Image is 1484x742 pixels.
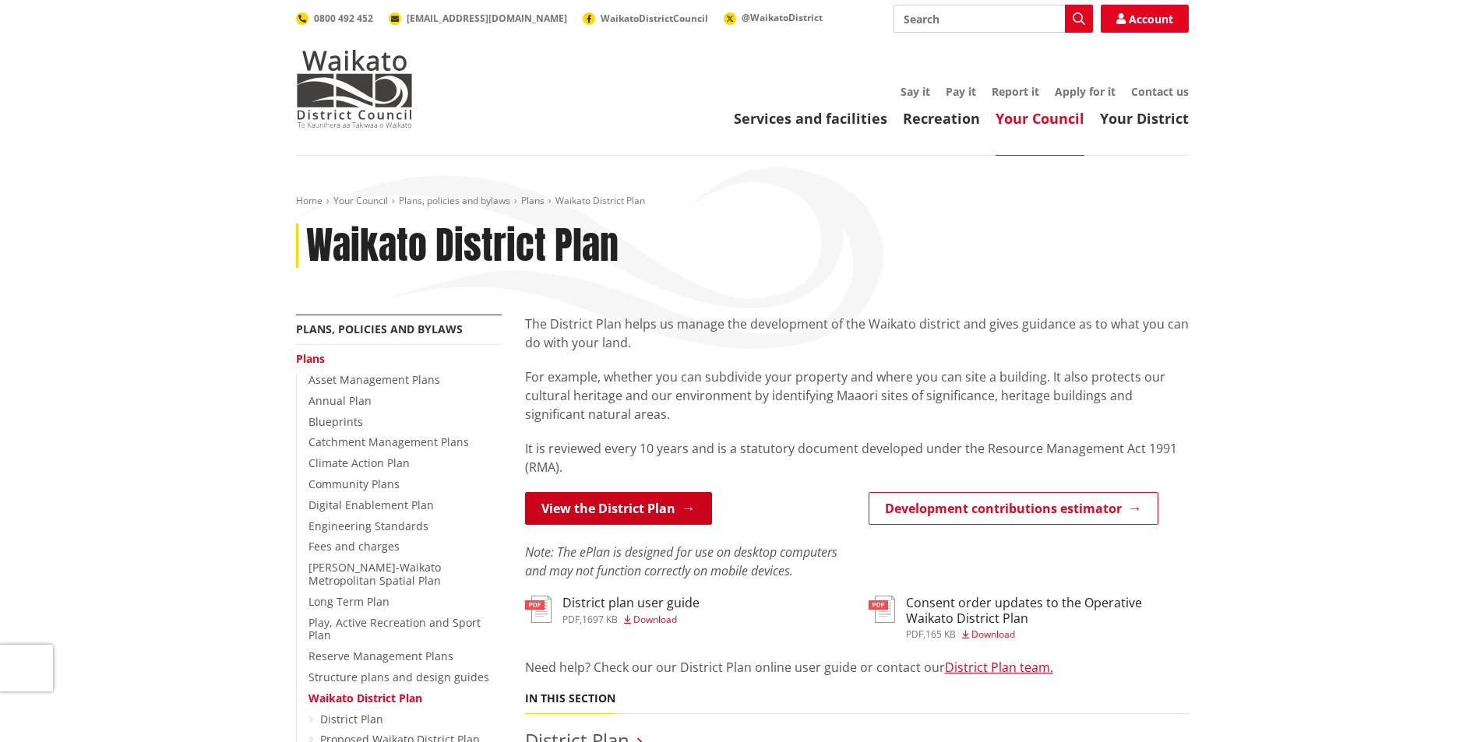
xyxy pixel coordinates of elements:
a: Your Council [996,109,1084,128]
a: Development contributions estimator [869,492,1158,525]
span: @WaikatoDistrict [742,11,823,24]
em: Note: The ePlan is designed for use on desktop computers and may not function correctly on mobile... [525,543,837,579]
a: District Plan [320,712,383,726]
h3: Consent order updates to the Operative Waikato District Plan [906,596,1189,625]
a: Apply for it [1055,84,1116,99]
p: The District Plan helps us manage the development of the Waikato district and gives guidance as t... [525,315,1189,352]
h3: District plan user guide [562,596,700,610]
a: Contact us [1131,84,1189,99]
a: District plan user guide pdf,1697 KB Download [525,596,700,624]
img: document-pdf.svg [869,596,895,623]
input: Search input [894,5,1093,33]
h5: In this section [525,692,615,705]
a: Long Term Plan [308,594,390,609]
nav: breadcrumb [296,195,1189,208]
a: District Plan team. [945,659,1053,676]
a: Digital Enablement Plan [308,498,434,512]
span: pdf [562,613,580,626]
span: 0800 492 452 [314,12,373,25]
a: Asset Management Plans [308,372,440,387]
a: WaikatoDistrictCouncil [583,12,708,25]
a: Plans, policies and bylaws [296,322,463,336]
a: View the District Plan [525,492,712,525]
span: pdf [906,628,923,641]
h1: Waikato District Plan [306,223,619,269]
a: Fees and charges [308,539,400,554]
a: Annual Plan [308,393,372,408]
span: Waikato District Plan [555,194,645,207]
a: Waikato District Plan [308,691,422,705]
iframe: Messenger Launcher [1412,677,1468,733]
p: For example, whether you can subdivide your property and where you can site a building. It also p... [525,367,1189,424]
span: WaikatoDistrictCouncil [601,12,708,25]
a: Plans, policies and bylaws [399,194,510,207]
a: Consent order updates to the Operative Waikato District Plan pdf,165 KB Download [869,596,1189,638]
a: Report it [992,84,1039,99]
a: Your Council [333,194,388,207]
a: Account [1101,5,1189,33]
a: Blueprints [308,414,363,429]
a: @WaikatoDistrict [724,11,823,24]
a: Pay it [946,84,976,99]
a: Plans [521,194,545,207]
div: , [562,615,700,624]
a: Say it [901,84,930,99]
span: Download [633,613,677,626]
p: It is reviewed every 10 years and is a statutory document developed under the Resource Management... [525,439,1189,476]
span: Download [971,628,1015,641]
a: [EMAIL_ADDRESS][DOMAIN_NAME] [389,12,567,25]
img: document-pdf.svg [525,596,552,623]
a: Structure plans and design guides [308,670,489,684]
a: Community Plans [308,476,400,491]
span: 165 KB [925,628,956,641]
span: 1697 KB [582,613,618,626]
a: Recreation [903,109,980,128]
a: Plans [296,351,325,366]
a: Services and facilities [734,109,887,128]
span: [EMAIL_ADDRESS][DOMAIN_NAME] [407,12,567,25]
a: [PERSON_NAME]-Waikato Metropolitan Spatial Plan [308,560,441,588]
a: Climate Action Plan [308,455,410,470]
a: Your District [1100,109,1189,128]
a: Reserve Management Plans [308,649,453,663]
a: 0800 492 452 [296,12,373,25]
img: Waikato District Council - Te Kaunihera aa Takiwaa o Waikato [296,50,413,128]
a: Catchment Management Plans [308,434,469,449]
a: Engineering Standards [308,519,428,533]
a: Home [296,194,323,207]
p: Need help? Check our our District Plan online user guide or contact our [525,658,1189,677]
div: , [906,630,1189,639]
a: Play, Active Recreation and Sport Plan [308,615,481,643]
